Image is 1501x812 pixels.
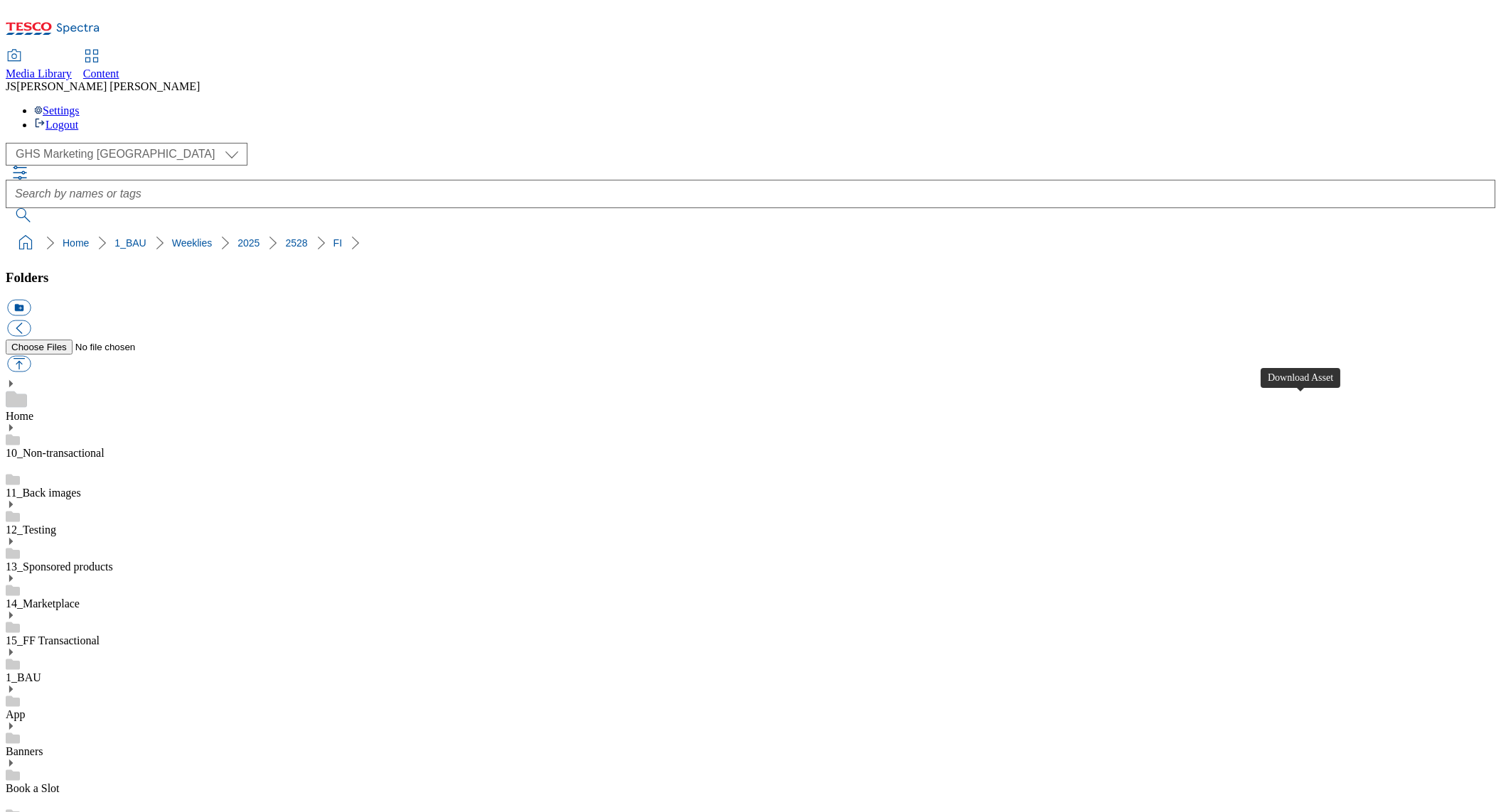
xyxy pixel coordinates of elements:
[6,229,1495,256] nav: breadcrumb
[6,708,26,720] a: App
[285,237,307,249] a: 2528
[114,237,146,249] a: 1_BAU
[6,447,105,459] a: 10_Non-transactional
[237,237,260,249] a: 2025
[6,67,72,80] span: Media Library
[14,232,37,254] a: home
[6,524,56,536] a: 12_Testing
[6,782,60,794] a: Book a Slot
[6,270,1495,286] h3: Folders
[6,80,16,92] span: JS
[6,487,81,499] a: 11_Back images
[63,237,89,249] a: Home
[6,745,43,757] a: Banners
[6,671,41,683] a: 1_BAU
[34,119,78,131] a: Logout
[83,50,119,80] a: Content
[16,80,200,92] span: [PERSON_NAME] [PERSON_NAME]
[6,561,113,573] a: 13_Sponsored products
[6,597,80,610] a: 14_Marketplace
[6,50,72,80] a: Media Library
[83,67,119,80] span: Content
[6,634,100,646] a: 15_FF Transactional
[6,180,1495,208] input: Search by names or tags
[6,410,33,422] a: Home
[333,237,342,249] a: FI
[172,237,213,249] a: Weeklies
[34,104,80,117] a: Settings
